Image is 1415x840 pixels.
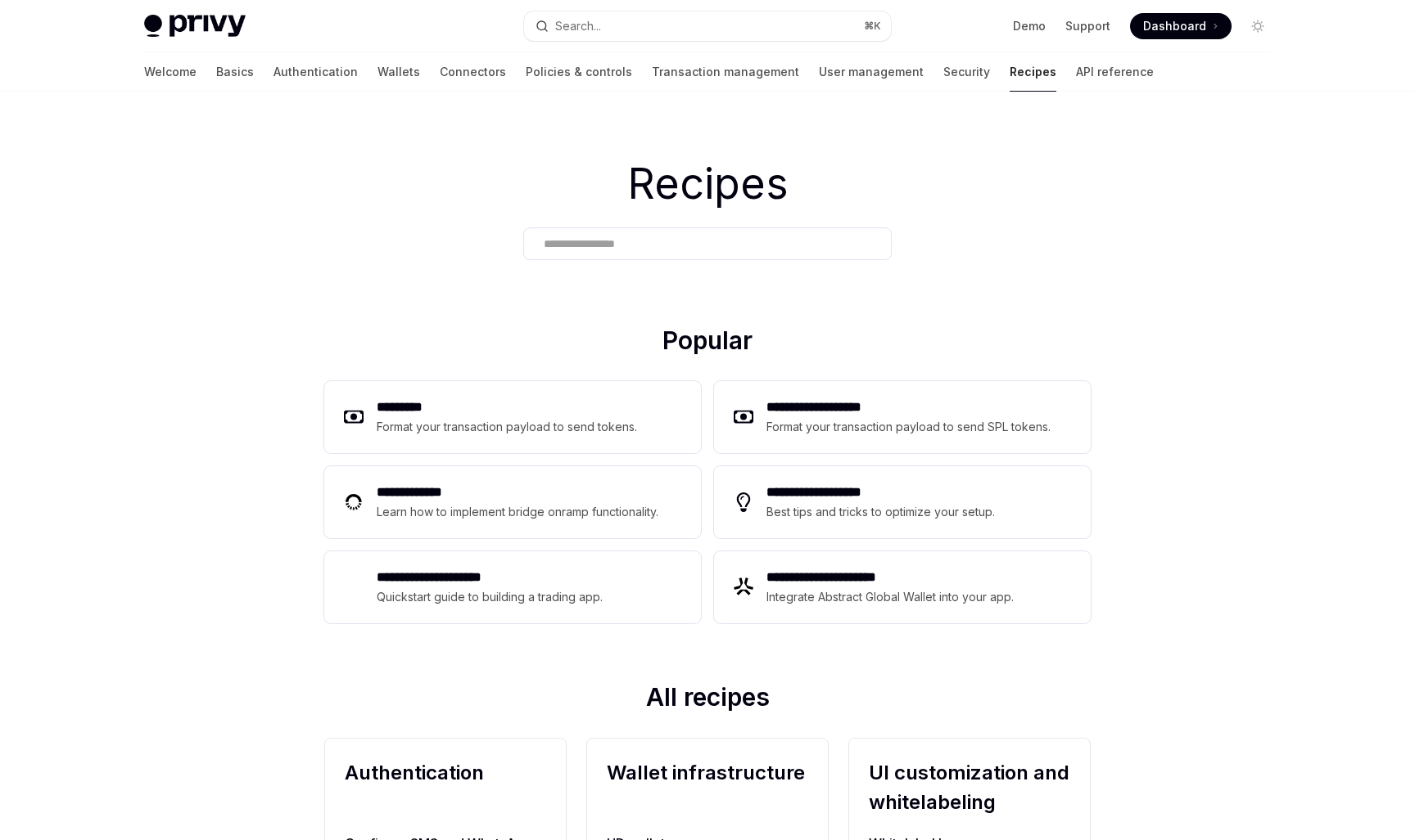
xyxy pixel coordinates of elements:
[524,11,891,41] button: Search...⌘K
[440,52,506,92] a: Connectors
[1010,52,1056,92] a: Recipes
[869,758,1070,817] h2: UI customization and whitelabeling
[1143,18,1206,34] span: Dashboard
[274,52,358,92] a: Authentication
[324,682,1091,718] h2: All recipes
[377,52,420,92] a: Wallets
[555,16,601,36] div: Search...
[607,758,808,817] h2: Wallet infrastructure
[216,52,254,92] a: Basics
[652,52,799,92] a: Transaction management
[144,15,246,38] img: light logo
[1076,52,1154,92] a: API reference
[943,52,990,92] a: Security
[377,587,604,607] div: Quickstart guide to building a trading app.
[324,381,701,453] a: **** ****Format your transaction payload to send tokens.
[345,758,546,817] h2: Authentication
[766,502,997,522] div: Best tips and tricks to optimize your setup.
[1013,18,1046,34] a: Demo
[144,52,197,92] a: Welcome
[526,52,632,92] a: Policies & controls
[864,20,881,33] span: ⌘ K
[377,502,663,522] div: Learn how to implement bridge onramp functionality.
[819,52,924,92] a: User management
[324,326,1091,362] h2: Popular
[324,466,701,538] a: **** **** ***Learn how to implement bridge onramp functionality.
[1245,13,1271,39] button: Toggle dark mode
[1130,13,1232,39] a: Dashboard
[1065,18,1110,34] a: Support
[766,417,1052,437] div: Format your transaction payload to send SPL tokens.
[377,417,638,437] div: Format your transaction payload to send tokens.
[766,587,1015,607] div: Integrate Abstract Global Wallet into your app.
